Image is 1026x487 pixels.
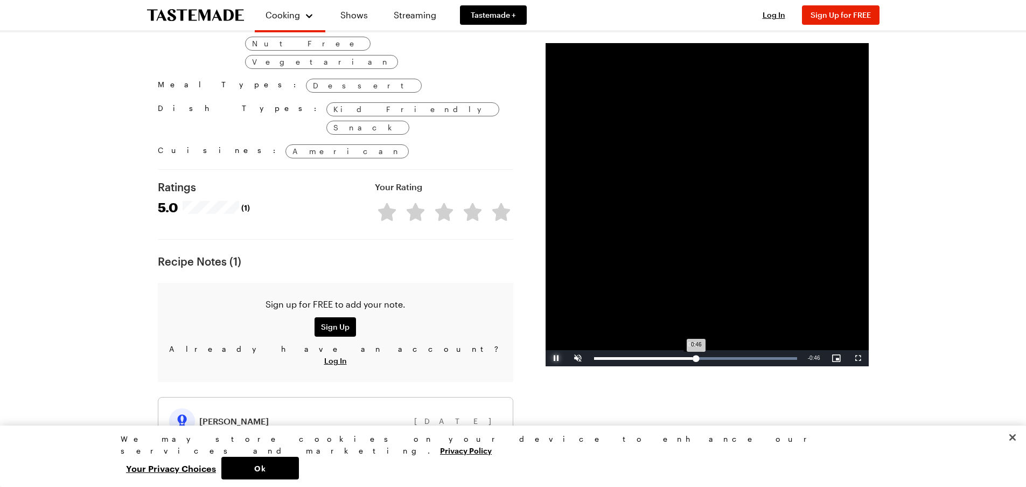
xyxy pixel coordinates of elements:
[826,350,847,366] button: Picture-in-Picture
[326,121,409,135] a: Snack
[375,180,422,193] h4: Your Rating
[158,144,281,158] span: Cuisines:
[252,56,391,68] span: Vegetarian
[245,37,371,51] a: Nut Free
[440,445,492,455] a: More information about your privacy, opens in a new tab
[811,10,871,19] span: Sign Up for FREE
[809,355,820,361] span: 0:46
[1001,426,1024,449] button: Close
[333,122,402,134] span: Snack
[321,322,350,332] span: Sign Up
[306,79,422,93] a: Dessert
[183,203,250,212] div: 5/5 stars from 1 reviews
[266,4,315,26] button: Cooking
[252,38,364,50] span: Nut Free
[326,102,499,116] a: Kid Friendly
[221,457,299,479] button: Ok
[292,145,402,157] span: American
[121,433,896,479] div: Privacy
[121,433,896,457] div: We may store cookies on your device to enhance our services and marketing.
[266,10,300,20] span: Cooking
[313,80,415,92] span: Dessert
[763,10,785,19] span: Log In
[324,356,347,366] button: Log In
[414,416,502,426] span: [DATE]
[333,103,492,115] span: Kid Friendly
[285,144,409,158] a: American
[158,180,250,193] h4: Ratings
[245,55,398,69] a: Vegetarian
[471,10,516,20] span: Tastemade +
[808,355,809,361] span: -
[158,255,513,268] h4: Recipe Notes ( 1 )
[147,9,244,22] a: To Tastemade Home Page
[847,350,869,366] button: Fullscreen
[546,350,567,366] button: Pause
[158,200,178,215] span: 5.0
[241,202,250,213] span: (1)
[802,5,880,25] button: Sign Up for FREE
[567,350,589,366] button: Unmute
[460,5,527,25] a: Tastemade +
[315,317,356,337] button: Sign Up
[752,10,795,20] button: Log In
[121,457,221,479] button: Your Privacy Choices
[594,357,797,360] div: Progress Bar
[166,298,505,311] p: Sign up for FREE to add your note.
[158,79,302,93] span: Meal Types:
[199,416,269,427] span: [PERSON_NAME]
[158,18,241,69] span: Diets:
[546,43,869,366] video-js: Video Player
[169,408,195,434] img: Anne B. avatar
[158,102,322,135] span: Dish Types:
[414,415,502,427] button: [DATE]
[166,343,505,367] p: Already have an account?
